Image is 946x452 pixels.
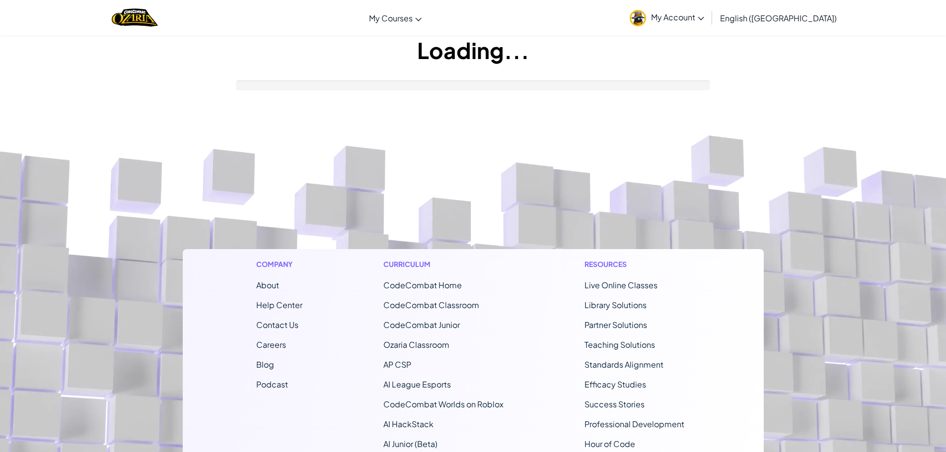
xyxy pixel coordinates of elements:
[383,379,451,389] a: AI League Esports
[383,280,462,290] span: CodeCombat Home
[584,439,635,449] a: Hour of Code
[369,13,413,23] span: My Courses
[383,339,449,350] a: Ozaria Classroom
[584,320,647,330] a: Partner Solutions
[584,379,646,389] a: Efficacy Studies
[256,339,286,350] a: Careers
[383,419,434,429] a: AI HackStack
[584,399,645,409] a: Success Stories
[383,259,504,269] h1: Curriculum
[383,399,504,409] a: CodeCombat Worlds on Roblox
[256,259,302,269] h1: Company
[630,10,646,26] img: avatar
[584,300,647,310] a: Library Solutions
[383,300,479,310] a: CodeCombat Classroom
[256,379,288,389] a: Podcast
[383,359,411,370] a: AP CSP
[584,259,690,269] h1: Resources
[584,419,684,429] a: Professional Development
[256,359,274,370] a: Blog
[383,439,437,449] a: AI Junior (Beta)
[584,359,663,370] a: Standards Alignment
[256,280,279,290] a: About
[720,13,837,23] span: English ([GEOGRAPHIC_DATA])
[383,320,460,330] a: CodeCombat Junior
[256,300,302,310] a: Help Center
[715,4,842,31] a: English ([GEOGRAPHIC_DATA])
[584,339,655,350] a: Teaching Solutions
[364,4,427,31] a: My Courses
[651,12,704,22] span: My Account
[112,7,158,28] a: Ozaria by CodeCombat logo
[256,320,298,330] span: Contact Us
[625,2,709,33] a: My Account
[584,280,657,290] a: Live Online Classes
[112,7,158,28] img: Home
